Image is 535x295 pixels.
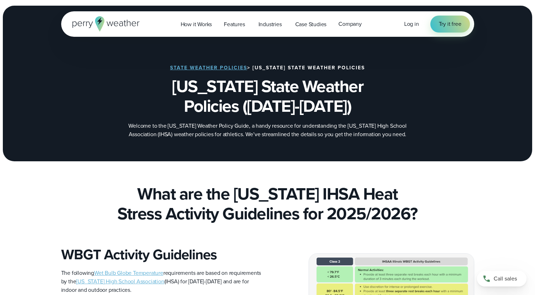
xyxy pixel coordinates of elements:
a: Wet Bulb Globe Temperature [94,269,163,277]
h1: [US_STATE] State Weather Policies ([DATE]-[DATE]) [97,76,439,116]
span: Company [338,20,362,28]
span: The following [61,269,94,277]
h2: What are the [US_STATE] IHSA Heat Stress Activity Guidelines for 2025/2026? [61,184,474,224]
span: (IHSA) for [DATE]-[DATE] and are for indoor and outdoor practices. [61,277,249,294]
h3: WBGT Activity Guidelines [61,246,262,263]
span: Features [224,20,245,29]
a: Log in [404,20,419,28]
span: requirements are based on requirements by the [61,269,261,285]
a: [US_STATE] High School Association [76,277,164,285]
h3: > [US_STATE] State Weather Policies [170,65,365,71]
a: Case Studies [289,17,333,31]
span: How it Works [181,20,212,29]
span: Call sales [494,274,517,283]
a: How it Works [175,17,218,31]
a: Call sales [477,271,527,287]
p: Welcome to the [US_STATE] Weather Policy Guide, a handy resource for understanding the [US_STATE]... [126,122,409,139]
span: Try it free [439,20,461,28]
span: Industries [258,20,282,29]
a: Try it free [430,16,470,33]
a: State Weather Policies [170,64,247,71]
span: Case Studies [295,20,327,29]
